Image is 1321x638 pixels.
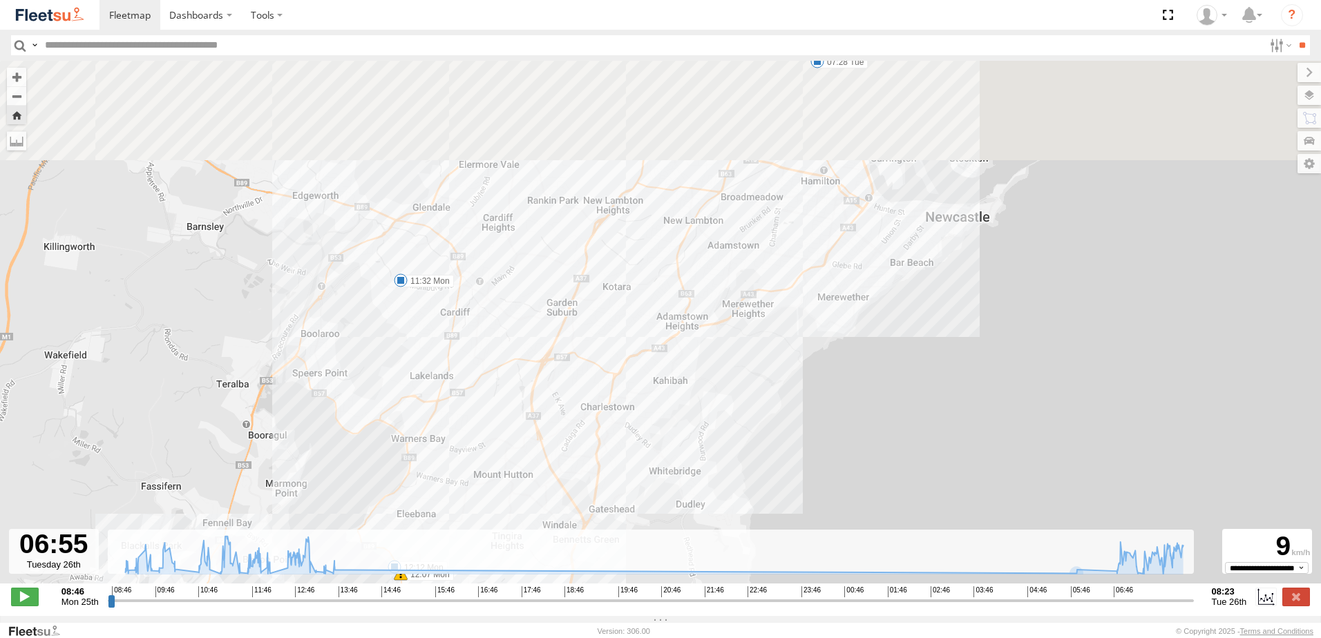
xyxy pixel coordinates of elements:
span: 20:46 [661,586,681,597]
label: Play/Stop [11,588,39,606]
label: 12:07 Mon [401,568,454,581]
span: 17:46 [522,586,541,597]
span: 11:46 [252,586,272,597]
strong: 08:23 [1212,586,1247,597]
span: 01:46 [888,586,907,597]
span: 00:46 [844,586,864,597]
span: 04:46 [1027,586,1047,597]
i: ? [1281,4,1303,26]
span: 12:46 [295,586,314,597]
a: Terms and Conditions [1240,627,1313,635]
span: 18:46 [564,586,584,597]
div: Version: 306.00 [598,627,650,635]
label: 11:32 Mon [401,275,454,287]
span: 10:46 [198,586,218,597]
img: fleetsu-logo-horizontal.svg [14,6,86,24]
span: 13:46 [339,586,358,597]
label: Search Filter Options [1264,35,1294,55]
button: Zoom in [7,68,26,86]
span: 23:46 [801,586,821,597]
strong: 08:46 [61,586,99,597]
span: 22:46 [748,586,767,597]
span: 09:46 [155,586,175,597]
span: Mon 25th Aug 2025 [61,597,99,607]
span: 16:46 [478,586,497,597]
div: © Copyright 2025 - [1176,627,1313,635]
label: Search Query [29,35,40,55]
span: 05:46 [1071,586,1090,597]
label: 07:28 Tue [817,56,868,68]
button: Zoom out [7,86,26,106]
label: Close [1282,588,1310,606]
span: 19:46 [618,586,638,597]
span: Tue 26th Aug 2025 [1212,597,1247,607]
span: 02:46 [931,586,950,597]
span: 03:46 [973,586,993,597]
button: Zoom Home [7,106,26,124]
span: 06:46 [1114,586,1133,597]
span: 15:46 [435,586,455,597]
span: 21:46 [705,586,724,597]
div: 9 [1224,531,1310,562]
div: James Cullen [1192,5,1232,26]
span: 08:46 [112,586,131,597]
a: Visit our Website [8,624,71,638]
label: Map Settings [1298,154,1321,173]
label: Measure [7,131,26,151]
span: 14:46 [381,586,401,597]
